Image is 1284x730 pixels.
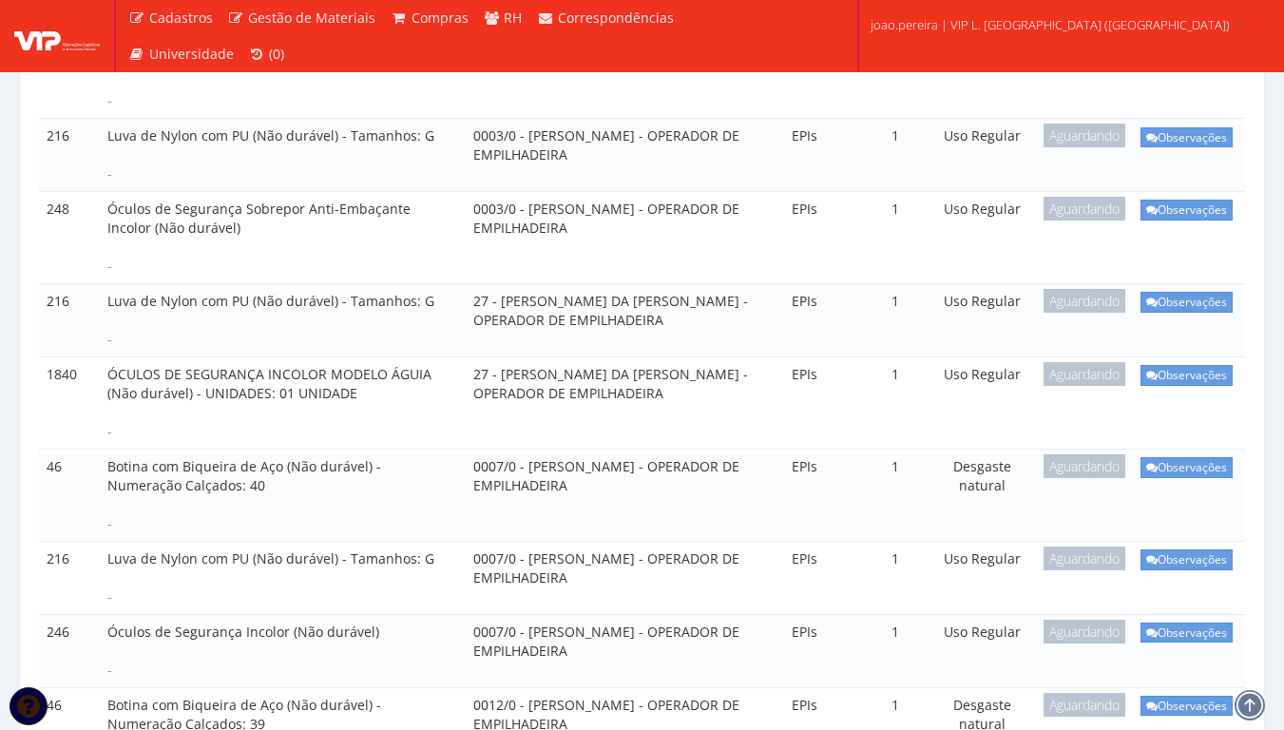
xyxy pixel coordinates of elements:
[100,614,466,687] td: Óculos de Segurança Incolor (Não durável)
[784,541,862,614] td: EPIs
[39,283,100,356] td: 216
[100,449,466,541] td: Botina com Biqueira de Aço (Não durável) - Numeração Calçados: 40
[862,541,929,614] td: 1
[100,356,466,449] td: ÓCULOS DE SEGURANÇA INCOLOR MODELO ÁGUIA (Não durável) - UNIDADES: 01 UNIDADE
[1140,127,1233,147] a: Observações
[862,191,929,283] td: 1
[149,9,213,27] span: Cadastros
[504,9,522,27] span: RH
[39,449,100,541] td: 46
[466,449,784,541] td: 0007/0 - [PERSON_NAME] - OPERADOR DE EMPILHADEIRA
[241,36,293,72] a: (0)
[100,191,466,283] td: Óculos de Segurança Sobrepor Anti-Embaçante Incolor (Não durável)
[784,449,862,541] td: EPIs
[1044,620,1125,644] span: Aguardando
[558,9,674,27] span: Correspondências
[466,541,784,614] td: 0007/0 - [PERSON_NAME] - OPERADOR DE EMPILHADEIRA
[121,36,241,72] a: Universidade
[107,587,112,605] span: -
[107,422,112,440] span: -
[107,91,112,109] span: -
[1140,696,1233,716] a: Observações
[107,661,112,679] span: -
[1140,292,1233,312] a: Observações
[862,614,929,687] td: 1
[1140,549,1233,569] a: Observações
[466,283,784,356] td: 27 - [PERSON_NAME] DA [PERSON_NAME] - OPERADOR DE EMPILHADEIRA
[39,191,100,283] td: 248
[149,45,234,63] span: Universidade
[466,614,784,687] td: 0007/0 - [PERSON_NAME] - OPERADOR DE EMPILHADEIRA
[1140,623,1233,643] a: Observações
[269,45,284,63] span: (0)
[39,356,100,449] td: 1840
[39,614,100,687] td: 246
[784,118,862,191] td: EPIs
[100,541,466,614] td: Luva de Nylon com PU (Não durável) - Tamanhos: G
[862,356,929,449] td: 1
[107,514,112,532] span: -
[1044,547,1125,570] span: Aguardando
[862,449,929,541] td: 1
[466,356,784,449] td: 27 - [PERSON_NAME] DA [PERSON_NAME] - OPERADOR DE EMPILHADEIRA
[1044,454,1125,478] span: Aguardando
[862,118,929,191] td: 1
[1044,693,1125,717] span: Aguardando
[784,614,862,687] td: EPIs
[1140,200,1233,220] a: Observações
[466,191,784,283] td: 0003/0 - [PERSON_NAME] - OPERADOR DE EMPILHADEIRA
[784,356,862,449] td: EPIs
[929,118,1036,191] td: Uso Regular
[929,356,1036,449] td: Uso Regular
[862,283,929,356] td: 1
[929,191,1036,283] td: Uso Regular
[107,164,112,182] span: -
[784,191,862,283] td: EPIs
[100,118,466,191] td: Luva de Nylon com PU (Não durável) - Tamanhos: G
[1044,362,1125,386] span: Aguardando
[1044,124,1125,147] span: Aguardando
[929,541,1036,614] td: Uso Regular
[1044,289,1125,313] span: Aguardando
[871,15,1230,34] span: joao.pereira | VIP L. [GEOGRAPHIC_DATA] ([GEOGRAPHIC_DATA])
[1140,365,1233,385] a: Observações
[39,118,100,191] td: 216
[412,9,469,27] span: Compras
[39,541,100,614] td: 216
[1140,457,1233,477] a: Observações
[1044,197,1125,221] span: Aguardando
[929,449,1036,541] td: Desgaste natural
[929,283,1036,356] td: Uso Regular
[100,283,466,356] td: Luva de Nylon com PU (Não durável) - Tamanhos: G
[784,283,862,356] td: EPIs
[107,330,112,348] span: -
[929,614,1036,687] td: Uso Regular
[14,22,100,50] img: logo
[107,257,112,275] span: -
[466,118,784,191] td: 0003/0 - [PERSON_NAME] - OPERADOR DE EMPILHADEIRA
[248,9,375,27] span: Gestão de Materiais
